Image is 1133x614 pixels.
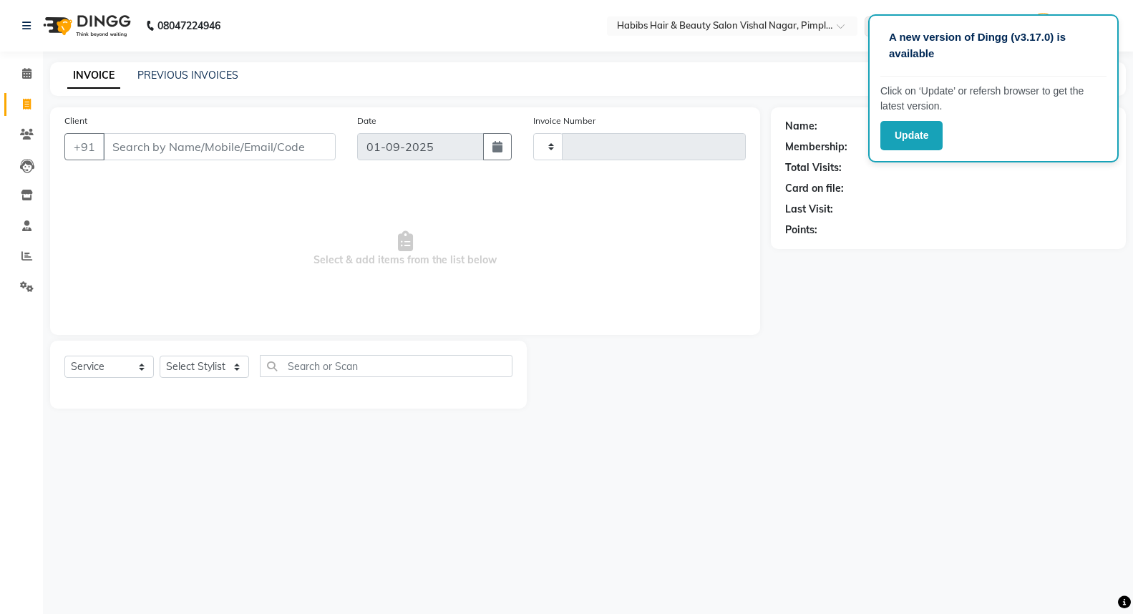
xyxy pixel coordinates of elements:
[785,119,817,134] div: Name:
[785,181,844,196] div: Card on file:
[880,84,1107,114] p: Click on ‘Update’ or refersh browser to get the latest version.
[67,63,120,89] a: INVOICE
[785,202,833,217] div: Last Visit:
[64,177,746,321] span: Select & add items from the list below
[880,121,943,150] button: Update
[64,114,87,127] label: Client
[137,69,238,82] a: PREVIOUS INVOICES
[785,160,842,175] div: Total Visits:
[889,29,1098,62] p: A new version of Dingg (v3.17.0) is available
[157,6,220,46] b: 08047224946
[260,355,512,377] input: Search or Scan
[785,140,847,155] div: Membership:
[64,133,104,160] button: +91
[103,133,336,160] input: Search by Name/Mobile/Email/Code
[1031,13,1056,38] img: Manager
[37,6,135,46] img: logo
[785,223,817,238] div: Points:
[533,114,595,127] label: Invoice Number
[357,114,376,127] label: Date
